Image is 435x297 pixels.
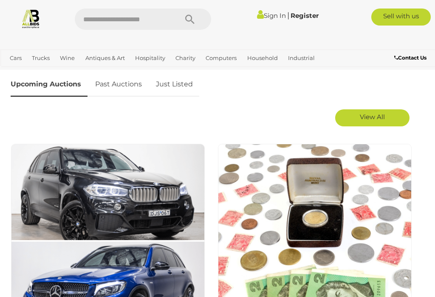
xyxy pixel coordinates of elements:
button: Search [169,9,211,30]
a: Register [291,11,319,20]
a: Past Auctions [89,72,148,97]
a: Jewellery [6,65,40,79]
a: View All [335,109,410,126]
a: Sports [69,65,93,79]
a: Trucks [28,51,53,65]
a: Wine [56,51,78,65]
span: | [287,11,289,20]
a: Sign In [257,11,286,20]
a: Contact Us [394,53,429,63]
a: Computers [202,51,240,65]
a: Hospitality [132,51,169,65]
a: Cars [6,51,25,65]
a: [GEOGRAPHIC_DATA] [97,65,164,79]
a: Household [244,51,281,65]
a: Industrial [285,51,318,65]
a: Charity [172,51,199,65]
a: Just Listed [150,72,199,97]
a: Office [43,65,66,79]
a: Sell with us [371,9,431,26]
img: Allbids.com.au [21,9,41,29]
b: Contact Us [394,54,427,61]
a: Upcoming Auctions [11,72,88,97]
span: View All [360,113,385,121]
a: Antiques & Art [82,51,128,65]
